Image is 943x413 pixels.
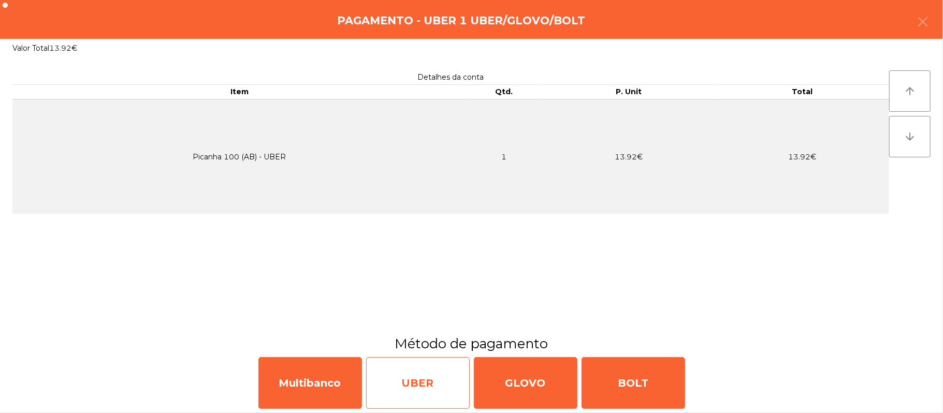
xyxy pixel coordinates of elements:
div: BOLT [582,357,685,409]
th: Qtd. [467,85,542,99]
th: P. Unit [542,85,716,99]
td: 13.92€ [716,99,889,214]
span: Detalhes da conta [418,72,484,82]
div: UBER [366,357,470,409]
td: Picanha 100 (AB) - UBER [12,99,467,214]
button: arrow_upward [889,70,931,112]
td: 13.92€ [542,99,716,214]
h3: Método de pagamento [8,334,935,353]
span: Valor Total [12,43,49,53]
span: 13.92€ [49,43,77,53]
div: Multibanco [258,357,362,409]
i: arrow_downward [904,130,916,143]
th: Item [12,85,467,99]
td: 1 [467,99,542,214]
h4: Pagamento - UBER 1 UBER/GLOVO/BOLT [337,13,585,28]
i: arrow_upward [904,85,916,97]
th: Total [716,85,889,99]
div: GLOVO [474,357,577,409]
button: arrow_downward [889,116,931,157]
